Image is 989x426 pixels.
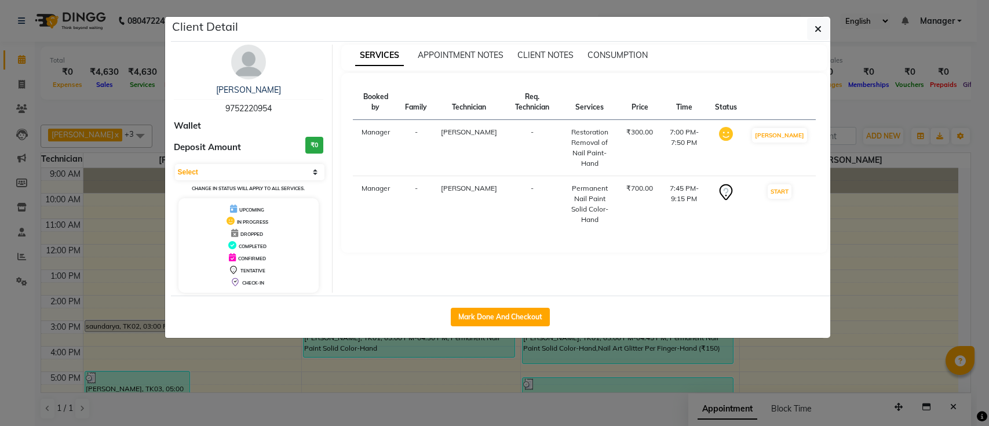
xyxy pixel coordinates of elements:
span: 9752220954 [225,103,272,114]
td: 7:00 PM-7:50 PM [660,120,708,176]
span: Deposit Amount [174,141,241,154]
h5: Client Detail [172,18,238,35]
a: [PERSON_NAME] [216,85,281,95]
h3: ₹0 [305,137,323,154]
div: Restoration Removal of Nail Paint-Hand [567,127,612,169]
span: COMPLETED [239,243,267,249]
span: [PERSON_NAME] [441,128,497,136]
th: Services [560,85,619,120]
small: Change in status will apply to all services. [192,185,305,191]
td: Manager [353,176,398,232]
span: CONSUMPTION [587,50,648,60]
button: START [768,184,791,199]
th: Req. Technician [504,85,560,120]
th: Booked by [353,85,398,120]
td: - [398,176,434,232]
th: Family [398,85,434,120]
td: 7:45 PM-9:15 PM [660,176,708,232]
th: Technician [434,85,504,120]
span: SERVICES [355,45,404,66]
span: APPOINTMENT NOTES [418,50,503,60]
button: Mark Done And Checkout [451,308,550,326]
img: avatar [231,45,266,79]
span: [PERSON_NAME] [441,184,497,192]
div: ₹700.00 [626,183,653,194]
td: - [398,120,434,176]
iframe: chat widget [940,380,977,414]
td: - [504,120,560,176]
th: Status [708,85,744,120]
div: ₹300.00 [626,127,653,137]
span: TENTATIVE [240,268,265,274]
span: CONFIRMED [238,256,266,261]
span: CHECK-IN [242,280,264,286]
span: CLIENT NOTES [517,50,574,60]
span: UPCOMING [239,207,264,213]
th: Time [660,85,708,120]
td: - [504,176,560,232]
span: DROPPED [240,231,263,237]
th: Price [619,85,660,120]
td: Manager [353,120,398,176]
span: Wallet [174,119,201,133]
button: [PERSON_NAME] [752,128,807,143]
span: IN PROGRESS [237,219,268,225]
div: Permanent Nail Paint Solid Color-Hand [567,183,612,225]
